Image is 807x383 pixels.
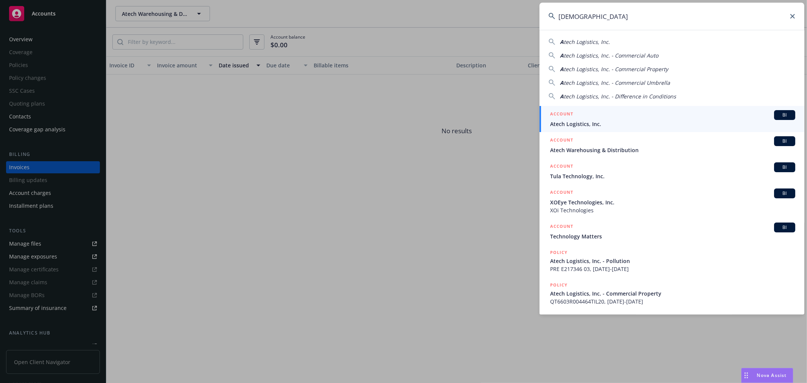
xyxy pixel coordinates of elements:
span: tech Logistics, Inc. - Commercial Property [564,65,668,73]
input: Search... [540,3,804,30]
span: Atech Logistics, Inc. - Pollution [550,257,795,265]
span: QT6603R004464TIL20, [DATE]-[DATE] [550,297,795,305]
a: POLICY [540,310,804,342]
a: POLICYAtech Logistics, Inc. - PollutionPRE E217346 03, [DATE]-[DATE] [540,244,804,277]
span: tech Logistics, Inc. - Commercial Umbrella [564,79,670,86]
button: Nova Assist [741,368,793,383]
span: Atech Logistics, Inc. [550,120,795,128]
a: ACCOUNTBIAtech Logistics, Inc. [540,106,804,132]
a: ACCOUNTBIAtech Warehousing & Distribution [540,132,804,158]
h5: ACCOUNT [550,110,573,119]
span: Atech Logistics, Inc. - Commercial Property [550,290,795,297]
span: BI [777,190,792,197]
h5: ACCOUNT [550,223,573,232]
a: ACCOUNTBITula Technology, Inc. [540,158,804,184]
span: BI [777,138,792,145]
a: ACCOUNTBIXOEye Technologies, Inc.XOi Technologies [540,184,804,218]
span: tech Logistics, Inc. - Difference in Conditions [564,93,676,100]
span: A [560,79,564,86]
span: tech Logistics, Inc. [564,38,610,45]
span: A [560,65,564,73]
h5: ACCOUNT [550,188,573,198]
span: BI [777,224,792,231]
span: A [560,38,564,45]
span: Technology Matters [550,232,795,240]
span: BI [777,164,792,171]
span: BI [777,112,792,118]
span: Tula Technology, Inc. [550,172,795,180]
h5: ACCOUNT [550,136,573,145]
span: tech Logistics, Inc. - Commercial Auto [564,52,658,59]
h5: POLICY [550,281,568,289]
span: Atech Warehousing & Distribution [550,146,795,154]
span: XOEye Technologies, Inc. [550,198,795,206]
div: Drag to move [742,368,751,383]
a: ACCOUNTBITechnology Matters [540,218,804,244]
span: PRE E217346 03, [DATE]-[DATE] [550,265,795,273]
a: POLICYAtech Logistics, Inc. - Commercial PropertyQT6603R004464TIL20, [DATE]-[DATE] [540,277,804,310]
span: XOi Technologies [550,206,795,214]
span: A [560,52,564,59]
h5: POLICY [550,314,568,321]
span: Nova Assist [757,372,787,378]
h5: POLICY [550,249,568,256]
span: A [560,93,564,100]
h5: ACCOUNT [550,162,573,171]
